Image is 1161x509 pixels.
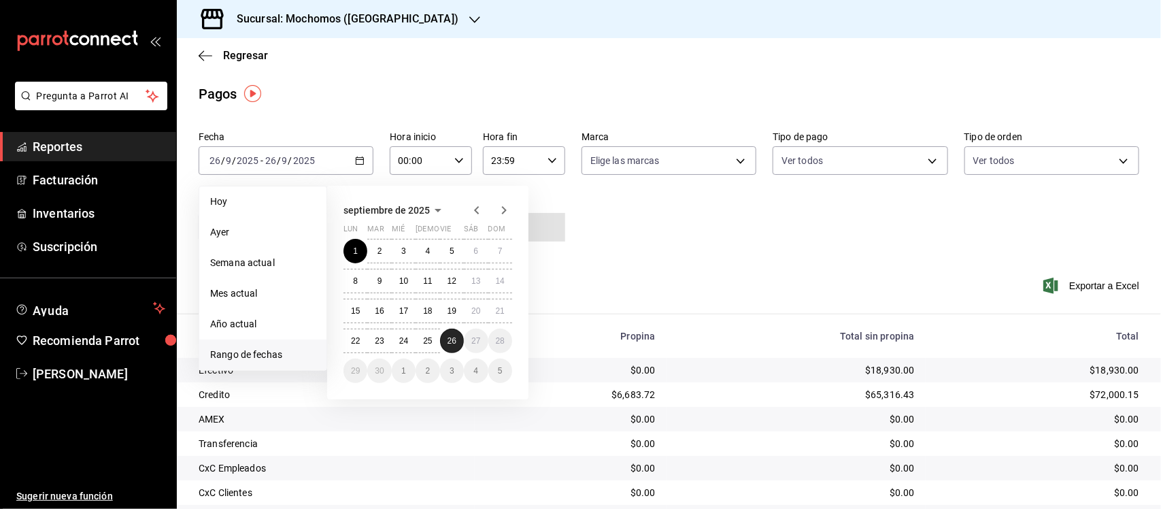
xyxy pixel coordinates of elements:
[210,225,316,240] span: Ayer
[416,239,439,263] button: 4 de septiembre de 2025
[33,171,165,189] span: Facturación
[937,331,1139,342] div: Total
[473,246,478,256] abbr: 6 de septiembre de 2025
[343,359,367,383] button: 29 de septiembre de 2025
[486,363,655,377] div: $0.00
[416,329,439,353] button: 25 de septiembre de 2025
[265,155,277,166] input: --
[223,49,268,62] span: Regresar
[375,366,384,376] abbr: 30 de septiembre de 2025
[199,486,464,499] div: CxC Clientes
[937,412,1139,426] div: $0.00
[33,204,165,223] span: Inventarios
[498,366,503,376] abbr: 5 de octubre de 2025
[351,306,360,316] abbr: 15 de septiembre de 2025
[367,225,384,239] abbr: martes
[33,331,165,350] span: Recomienda Parrot
[150,35,161,46] button: open_drawer_menu
[440,359,464,383] button: 3 de octubre de 2025
[483,133,565,142] label: Hora fin
[450,366,454,376] abbr: 3 de octubre de 2025
[277,155,281,166] span: /
[486,412,655,426] div: $0.00
[426,246,431,256] abbr: 4 de septiembre de 2025
[15,82,167,110] button: Pregunta a Parrot AI
[488,269,512,293] button: 14 de septiembre de 2025
[423,306,432,316] abbr: 18 de septiembre de 2025
[226,11,458,27] h3: Sucursal: Mochomos ([GEOGRAPHIC_DATA])
[440,269,464,293] button: 12 de septiembre de 2025
[33,300,148,316] span: Ayuda
[486,437,655,450] div: $0.00
[486,331,655,342] div: Propina
[416,359,439,383] button: 2 de octubre de 2025
[210,195,316,209] span: Hoy
[260,155,263,166] span: -
[199,49,268,62] button: Regresar
[448,276,456,286] abbr: 12 de septiembre de 2025
[375,306,384,316] abbr: 16 de septiembre de 2025
[343,225,358,239] abbr: lunes
[937,486,1139,499] div: $0.00
[423,336,432,346] abbr: 25 de septiembre de 2025
[199,461,464,475] div: CxC Empleados
[496,306,505,316] abbr: 21 de septiembre de 2025
[232,155,236,166] span: /
[677,486,915,499] div: $0.00
[464,359,488,383] button: 4 de octubre de 2025
[209,155,221,166] input: --
[677,331,915,342] div: Total sin propina
[343,329,367,353] button: 22 de septiembre de 2025
[488,225,505,239] abbr: domingo
[10,99,167,113] a: Pregunta a Parrot AI
[440,239,464,263] button: 5 de septiembre de 2025
[399,336,408,346] abbr: 24 de septiembre de 2025
[33,237,165,256] span: Suscripción
[464,225,478,239] abbr: sábado
[225,155,232,166] input: --
[964,133,1139,142] label: Tipo de orden
[199,437,464,450] div: Transferencia
[292,155,316,166] input: ----
[390,133,472,142] label: Hora inicio
[343,299,367,323] button: 15 de septiembre de 2025
[353,246,358,256] abbr: 1 de septiembre de 2025
[343,202,446,218] button: septiembre de 2025
[416,225,496,239] abbr: jueves
[367,329,391,353] button: 23 de septiembre de 2025
[210,286,316,301] span: Mes actual
[392,359,416,383] button: 1 de octubre de 2025
[288,155,292,166] span: /
[496,336,505,346] abbr: 28 de septiembre de 2025
[351,366,360,376] abbr: 29 de septiembre de 2025
[210,348,316,362] span: Rango de fechas
[464,299,488,323] button: 20 de septiembre de 2025
[440,225,451,239] abbr: viernes
[440,329,464,353] button: 26 de septiembre de 2025
[399,276,408,286] abbr: 10 de septiembre de 2025
[399,306,408,316] abbr: 17 de septiembre de 2025
[244,85,261,102] img: Tooltip marker
[486,388,655,401] div: $6,683.72
[416,299,439,323] button: 18 de septiembre de 2025
[1046,278,1139,294] span: Exportar a Excel
[448,336,456,346] abbr: 26 de septiembre de 2025
[351,336,360,346] abbr: 22 de septiembre de 2025
[471,276,480,286] abbr: 13 de septiembre de 2025
[937,363,1139,377] div: $18,930.00
[210,256,316,270] span: Semana actual
[199,133,373,142] label: Fecha
[343,269,367,293] button: 8 de septiembre de 2025
[392,299,416,323] button: 17 de septiembre de 2025
[448,306,456,316] abbr: 19 de septiembre de 2025
[488,329,512,353] button: 28 de septiembre de 2025
[464,269,488,293] button: 13 de septiembre de 2025
[416,269,439,293] button: 11 de septiembre de 2025
[677,437,915,450] div: $0.00
[353,276,358,286] abbr: 8 de septiembre de 2025
[488,359,512,383] button: 5 de octubre de 2025
[221,155,225,166] span: /
[37,89,146,103] span: Pregunta a Parrot AI
[781,154,823,167] span: Ver todos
